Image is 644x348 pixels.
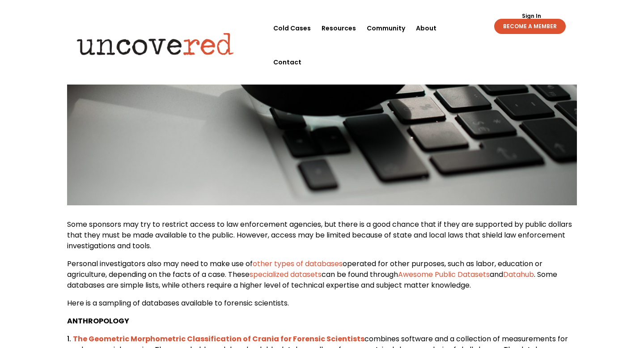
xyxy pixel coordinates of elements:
a: Awesome Public Datasets [398,269,490,280]
span: Personal investigators also may need to make use of operated for other purposes, such as labor, e... [67,259,542,280]
a: BECOME A MEMBER [494,19,566,34]
span: Here is a sampling of databases available to forensic scientists. [67,298,289,308]
a: Community [367,11,405,45]
a: other types of databases [253,259,343,269]
a: Contact [273,45,301,79]
a: About [416,11,436,45]
a: Datahub [503,269,534,280]
span: and [490,269,503,280]
a: specialized datasets [250,269,322,280]
a: Cold Cases [273,11,311,45]
img: Uncovered logo [69,26,241,61]
a: Sign In [517,13,546,19]
span: Some sponsors may try to restrict access to law enforcement agencies, but there is a good chance ... [67,219,572,251]
b: ANTHROPOLOGY [67,316,129,326]
span: . Some databases are simple lists, while others require a higher level of technical expertise and... [67,269,557,290]
a: Resources [322,11,356,45]
a: The Geometric Morphometric Classification of Crania for Forensic Scientists [73,334,364,344]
